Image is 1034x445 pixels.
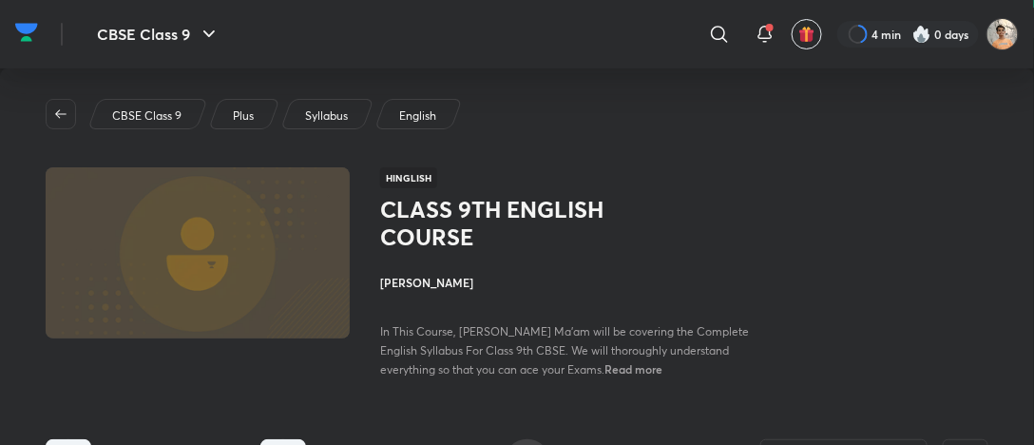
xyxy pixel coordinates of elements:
p: English [399,107,436,125]
p: Plus [233,107,254,125]
img: Thumbnail [43,165,353,340]
p: CBSE Class 9 [112,107,182,125]
button: avatar [792,19,822,49]
img: Aashman Srivastava [986,18,1019,50]
a: Plus [230,107,258,125]
img: streak [912,25,931,44]
span: Hinglish [380,167,437,188]
a: Company Logo [15,18,38,51]
span: In This Course, [PERSON_NAME] Ma'am will be covering the Complete English Syllabus For Class 9th ... [380,324,749,377]
span: Read more [604,361,662,377]
p: Syllabus [305,107,348,125]
a: CBSE Class 9 [109,107,185,125]
a: Syllabus [302,107,352,125]
a: English [396,107,440,125]
h4: [PERSON_NAME] [380,274,760,291]
img: Company Logo [15,18,38,47]
h1: CLASS 9TH ENGLISH COURSE [380,196,658,251]
img: avatar [798,26,815,43]
button: CBSE Class 9 [86,15,232,53]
